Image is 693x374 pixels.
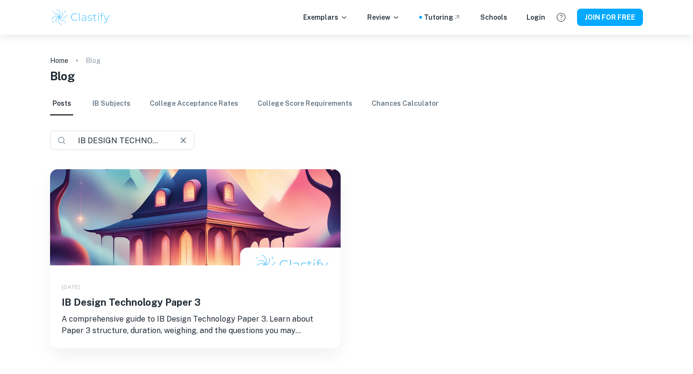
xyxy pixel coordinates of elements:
[92,92,130,115] a: IB Subjects
[86,55,101,66] p: Blog
[50,54,68,67] a: Home
[50,67,643,85] h1: Blog
[303,12,348,23] p: Exemplars
[150,92,238,115] a: College Acceptance Rates
[50,169,341,348] a: IB Design Technology Paper 3[DATE]IB Design Technology Paper 3A comprehensive guide to IB Design ...
[372,92,438,115] a: Chances Calculator
[74,134,163,147] input: Search for a post...
[480,12,507,23] a: Schools
[189,139,191,141] button: Open
[577,9,643,26] button: JOIN FOR FREE
[50,8,111,27] img: Clastify logo
[50,92,73,115] a: Posts
[62,313,329,337] p: A comprehensive guide to IB Design Technology Paper 3. Learn about Paper 3 structure, duration, w...
[553,9,569,25] button: Help and Feedback
[177,134,190,147] button: Clear
[62,283,329,291] div: [DATE]
[424,12,461,23] a: Tutoring
[367,12,400,23] p: Review
[50,169,341,265] img: IB Design Technology Paper 3
[526,12,545,23] a: Login
[62,295,329,310] h5: IB Design Technology Paper 3
[257,92,352,115] a: College Score Requirements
